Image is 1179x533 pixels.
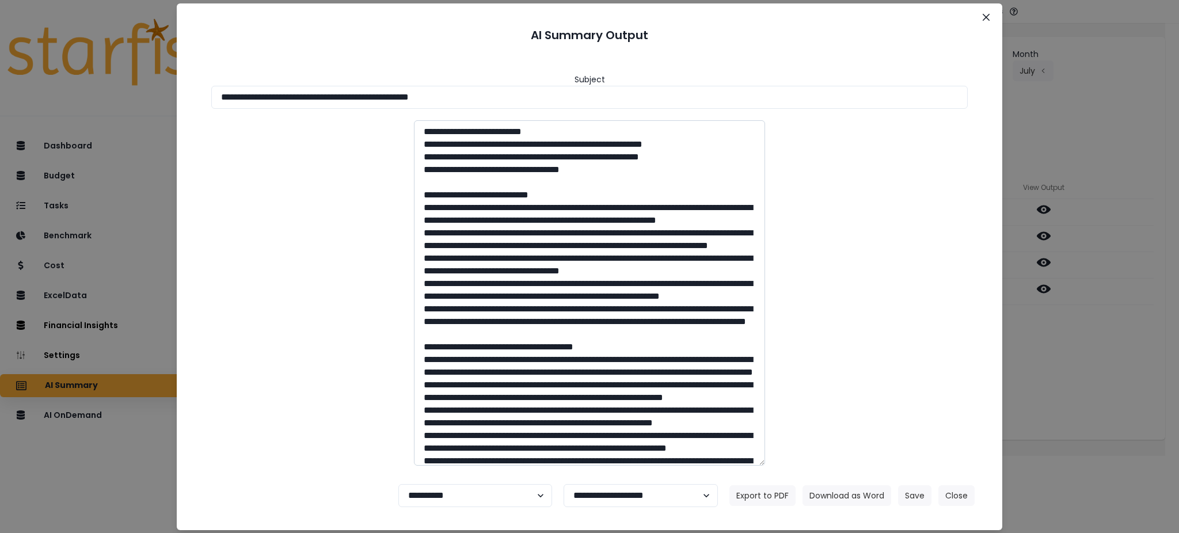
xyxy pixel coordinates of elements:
[977,8,995,26] button: Close
[803,485,891,506] button: Download as Word
[898,485,931,506] button: Save
[575,74,605,86] header: Subject
[729,485,796,506] button: Export to PDF
[938,485,975,506] button: Close
[191,17,988,53] header: AI Summary Output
